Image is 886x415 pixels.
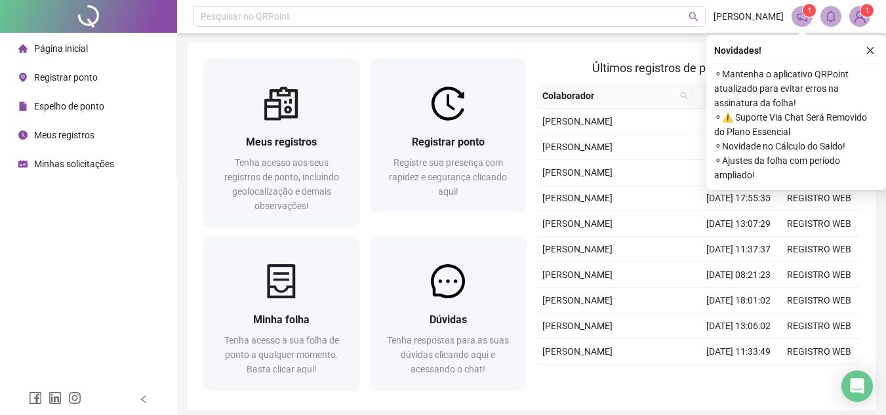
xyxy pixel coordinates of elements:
td: REGISTRO WEB [779,365,860,390]
sup: 1 [803,4,816,17]
td: [DATE] 08:19:40 [698,365,779,390]
span: environment [18,73,28,82]
span: clock-circle [18,130,28,140]
span: home [18,44,28,53]
span: [PERSON_NAME] [542,193,613,203]
td: REGISTRO WEB [779,262,860,288]
td: REGISTRO WEB [779,288,860,313]
span: Registre sua presença com rapidez e segurança clicando aqui! [389,157,507,197]
span: Página inicial [34,43,88,54]
td: [DATE] 17:55:35 [698,186,779,211]
span: 1 [807,6,812,15]
td: REGISTRO WEB [779,339,860,365]
span: [PERSON_NAME] [542,244,613,254]
a: Minha folhaTenha acesso a sua folha de ponto a qualquer momento. Basta clicar aqui! [203,237,359,389]
span: Novidades ! [714,43,761,58]
span: 1 [865,6,870,15]
span: ⚬ Novidade no Cálculo do Saldo! [714,139,878,153]
span: Meus registros [246,136,317,148]
span: Colaborador [542,89,675,103]
span: Tenha respostas para as suas dúvidas clicando aqui e acessando o chat! [387,335,509,374]
img: 84407 [850,7,870,26]
td: [DATE] 12:04:01 [698,134,779,160]
a: Registrar pontoRegistre sua presença com rapidez e segurança clicando aqui! [370,59,526,212]
span: close [866,46,875,55]
div: Open Intercom Messenger [841,370,873,402]
span: Minhas solicitações [34,159,114,169]
a: DúvidasTenha respostas para as suas dúvidas clicando aqui e acessando o chat! [370,237,526,389]
span: ⚬ ⚠️ Suporte Via Chat Será Removido do Plano Essencial [714,110,878,139]
span: schedule [18,159,28,168]
span: linkedin [49,391,62,405]
span: [PERSON_NAME] [542,295,613,306]
span: search [689,12,698,22]
span: Espelho de ponto [34,101,104,111]
td: [DATE] 13:06:02 [698,313,779,339]
span: Meus registros [34,130,94,140]
span: search [680,92,688,100]
td: [DATE] 11:33:49 [698,339,779,365]
span: Dúvidas [430,313,467,326]
td: [DATE] 08:28:06 [698,160,779,186]
span: file [18,102,28,111]
span: ⚬ Mantenha o aplicativo QRPoint atualizado para evitar erros na assinatura da folha! [714,67,878,110]
span: ⚬ Ajustes da folha com período ampliado! [714,153,878,182]
span: bell [825,10,837,22]
td: REGISTRO WEB [779,211,860,237]
a: Meus registrosTenha acesso aos seus registros de ponto, incluindo geolocalização e demais observa... [203,59,359,226]
span: [PERSON_NAME] [542,167,613,178]
td: [DATE] 08:21:23 [698,262,779,288]
span: left [139,395,148,404]
span: [PERSON_NAME] [714,9,784,24]
span: facebook [29,391,42,405]
sup: Atualize o seu contato no menu Meus Dados [860,4,874,17]
span: [PERSON_NAME] [542,321,613,331]
span: Tenha acesso aos seus registros de ponto, incluindo geolocalização e demais observações! [224,157,339,211]
span: [PERSON_NAME] [542,346,613,357]
td: [DATE] 18:01:02 [698,288,779,313]
span: [PERSON_NAME] [542,142,613,152]
td: REGISTRO WEB [779,313,860,339]
td: REGISTRO WEB [779,237,860,262]
span: Minha folha [253,313,310,326]
span: Data/Hora [698,89,755,103]
th: Data/Hora [693,83,771,109]
span: notification [796,10,808,22]
span: Tenha acesso a sua folha de ponto a qualquer momento. Basta clicar aqui! [224,335,339,374]
td: [DATE] 08:15:30 [698,109,779,134]
span: search [677,86,691,106]
span: instagram [68,391,81,405]
span: Registrar ponto [412,136,485,148]
span: [PERSON_NAME] [542,116,613,127]
span: [PERSON_NAME] [542,218,613,229]
td: [DATE] 13:07:29 [698,211,779,237]
span: [PERSON_NAME] [542,269,613,280]
span: Registrar ponto [34,72,98,83]
span: Últimos registros de ponto sincronizados [592,61,804,75]
td: [DATE] 11:37:37 [698,237,779,262]
td: REGISTRO WEB [779,186,860,211]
